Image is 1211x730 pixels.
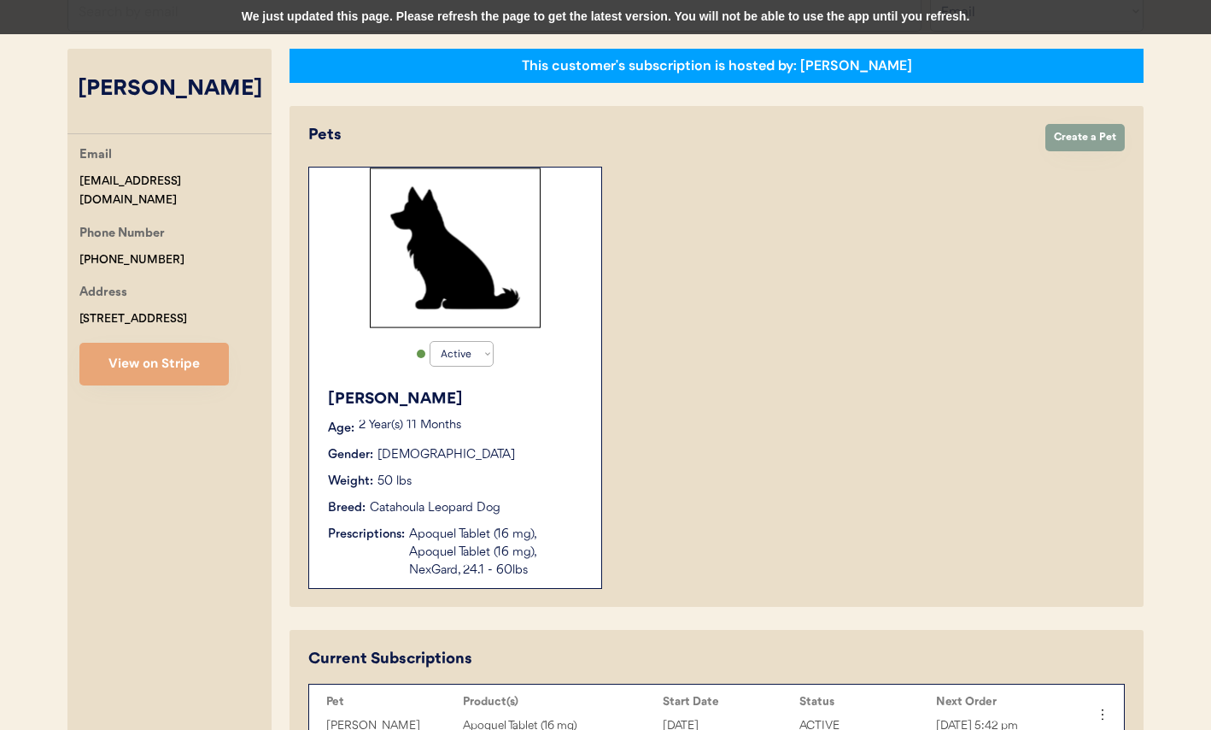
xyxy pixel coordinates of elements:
div: [PHONE_NUMBER] [79,250,184,270]
div: Product(s) [463,695,654,709]
div: [PERSON_NAME] [328,388,584,411]
button: View on Stripe [79,343,229,386]
div: Catahoula Leopard Dog [370,499,500,517]
div: Age: [328,420,354,438]
div: Pets [308,124,1028,147]
div: [PERSON_NAME] [67,74,272,106]
div: Weight: [328,473,373,491]
div: Breed: [328,499,366,517]
div: Apoquel Tablet (16 mg), Apoquel Tablet (16 mg), NexGard, 24.1 - 60lbs [409,526,584,580]
div: [EMAIL_ADDRESS][DOMAIN_NAME] [79,172,272,211]
div: Phone Number [79,224,165,245]
div: Status [799,695,927,709]
div: [STREET_ADDRESS] [79,309,187,329]
img: Rectangle%2029.svg [370,168,541,328]
div: Address [79,283,127,304]
div: Gender: [328,446,373,464]
div: 50 lbs [377,473,412,491]
div: Email [79,145,112,167]
div: Next Order [936,695,1064,709]
p: 2 Year(s) 11 Months [359,420,584,432]
button: Create a Pet [1045,124,1125,151]
div: Current Subscriptions [308,648,472,671]
div: This customer's subscription is hosted by: [PERSON_NAME] [522,56,912,75]
div: Start Date [663,695,791,709]
div: [DEMOGRAPHIC_DATA] [377,446,515,464]
div: Pet [326,695,454,709]
div: Prescriptions: [328,526,405,544]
